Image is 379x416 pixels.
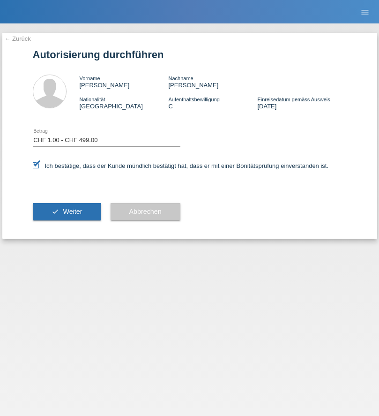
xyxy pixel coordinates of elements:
[33,203,101,221] button: check Weiter
[356,9,374,15] a: menu
[33,49,347,61] h1: Autorisierung durchführen
[168,76,193,81] span: Nachname
[168,97,219,102] span: Aufenthaltsbewilligung
[80,96,169,110] div: [GEOGRAPHIC_DATA]
[52,208,59,215] i: check
[80,76,100,81] span: Vorname
[111,203,180,221] button: Abbrechen
[129,208,162,215] span: Abbrechen
[257,96,346,110] div: [DATE]
[168,75,257,89] div: [PERSON_NAME]
[5,35,31,42] a: ← Zurück
[33,162,329,169] label: Ich bestätige, dass der Kunde mündlich bestätigt hat, dass er mit einer Bonitätsprüfung einversta...
[360,8,370,17] i: menu
[63,208,82,215] span: Weiter
[257,97,330,102] span: Einreisedatum gemäss Ausweis
[168,96,257,110] div: C
[80,75,169,89] div: [PERSON_NAME]
[80,97,105,102] span: Nationalität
